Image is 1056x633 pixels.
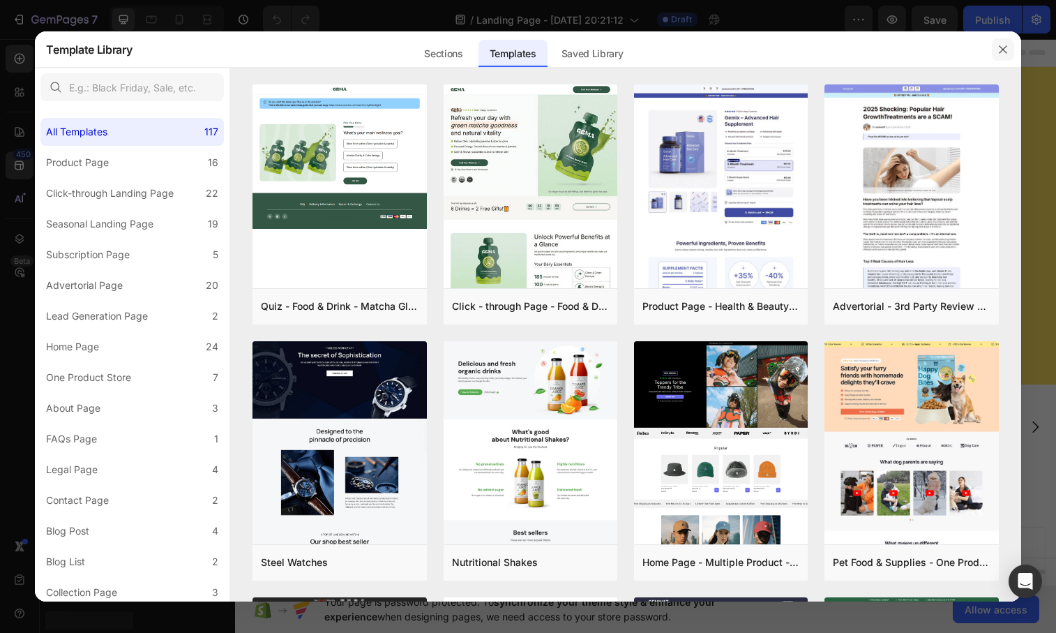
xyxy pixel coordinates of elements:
[82,196,110,224] button: Carousel Back Arrow
[206,277,218,294] div: 20
[214,431,218,447] div: 1
[46,431,97,447] div: FAQs Page
[452,298,609,315] div: Click - through Page - Food & Drink - Matcha Glow Shot
[670,390,744,401] div: Drop element here
[833,298,990,315] div: Advertorial - 3rd Party Review - The Before Image - Hair Supplement
[40,73,224,101] input: E.g.: Black Friday, Sale, etc.
[393,428,402,436] button: Dot
[46,461,98,478] div: Legal Page
[212,400,218,417] div: 3
[206,338,218,355] div: 24
[642,298,799,315] div: Product Page - Health & Beauty - Hair Supplement
[407,428,416,436] button: Dot
[261,298,418,315] div: Quiz - Food & Drink - Matcha Glow Shot
[261,554,328,571] div: Steel Watches
[212,308,218,325] div: 2
[478,40,548,68] div: Templates
[642,554,799,571] div: Home Page - Multiple Product - Apparel - Style 4
[46,369,131,386] div: One Product Store
[212,492,218,509] div: 2
[393,262,444,290] img: gempages_432750572815254551-ef2d07fe-65d6-4222-9f47-c36fddecffd7.svg
[46,154,109,171] div: Product Page
[212,584,218,601] div: 3
[796,376,835,415] button: Carousel Next Arrow
[46,584,117,601] div: Collection Page
[296,390,370,401] div: Drop element here
[269,521,353,535] div: Choose templates
[46,308,148,325] div: Lead Generation Page
[208,154,218,171] div: 16
[550,40,635,68] div: Saved Library
[212,553,218,570] div: 2
[132,126,705,213] p: “At vero eos et accusamus et iusto odio dignissimos ”
[2,376,41,415] button: Carousel Back Arrow
[252,84,426,229] img: quiz-1.png
[46,124,107,140] div: All Templates
[46,492,109,509] div: Contact Page
[212,461,218,478] div: 4
[833,554,990,571] div: Pet Food & Supplies - One Product Store
[212,523,218,539] div: 4
[206,185,218,202] div: 22
[46,400,100,417] div: About Page
[452,554,538,571] div: Nutritional Shakes
[727,196,755,224] button: Carousel Next Arrow
[110,390,183,401] div: Drop element here
[46,216,153,232] div: Seasonal Landing Page
[46,31,132,68] h2: Template Library
[46,246,130,263] div: Subscription Page
[378,521,451,535] div: Generate layout
[46,338,99,355] div: Home Page
[204,124,218,140] div: 117
[213,246,218,263] div: 5
[213,369,218,386] div: 7
[421,428,430,436] button: Dot
[46,553,85,570] div: Blog List
[208,216,218,232] div: 19
[46,277,123,294] div: Advertorial Page
[483,390,557,401] div: Drop element here
[46,185,174,202] div: Click-through Landing Page
[1009,565,1042,598] div: Open Intercom Messenger
[80,84,757,102] h2: IN THE PRESS
[435,428,444,436] button: Dot
[46,523,89,539] div: Blog Post
[480,521,565,535] div: Add blank section
[413,40,474,68] div: Sections
[386,490,452,505] span: Add section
